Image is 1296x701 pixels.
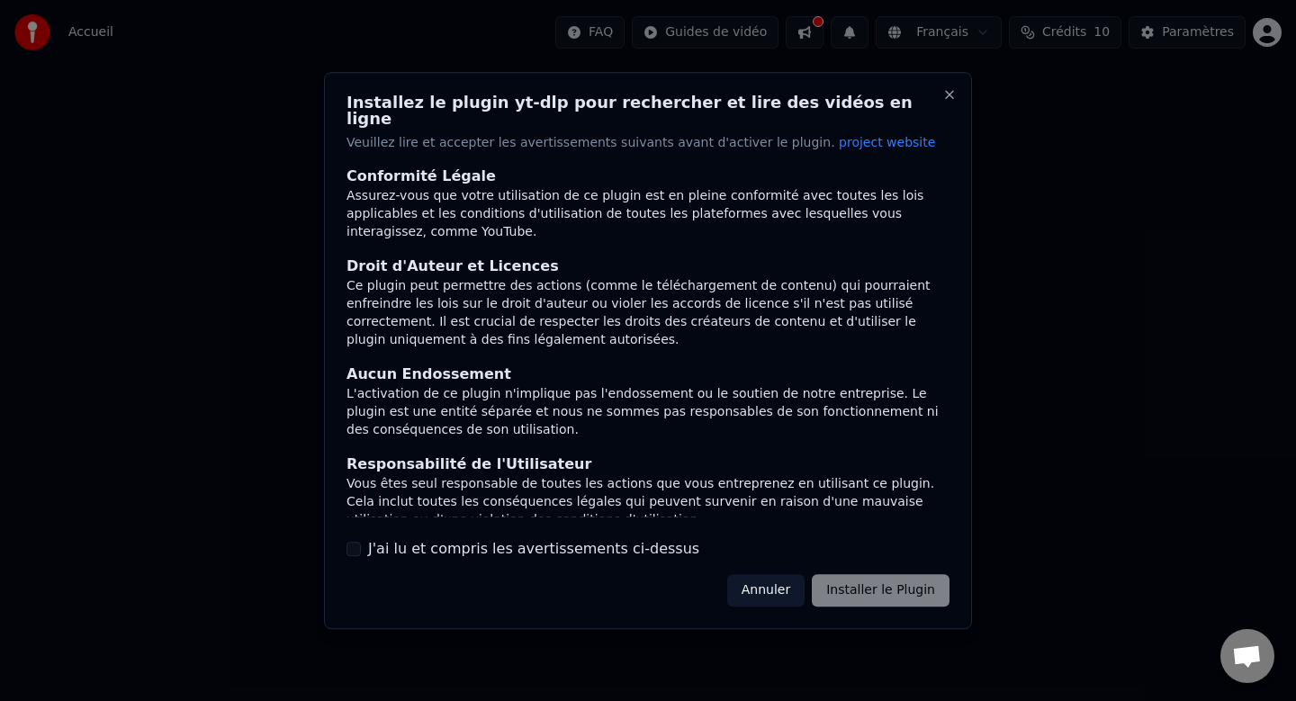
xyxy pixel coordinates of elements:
h2: Installez le plugin yt-dlp pour rechercher et lire des vidéos en ligne [346,94,949,127]
div: Responsabilité de l'Utilisateur [346,454,949,476]
div: Assurez-vous que votre utilisation de ce plugin est en pleine conformité avec toutes les lois app... [346,188,949,242]
div: Conformité Légale [346,166,949,188]
p: Veuillez lire et accepter les avertissements suivants avant d'activer le plugin. [346,134,949,152]
div: Ce plugin peut permettre des actions (comme le téléchargement de contenu) qui pourraient enfreind... [346,278,949,350]
div: L'activation de ce plugin n'implique pas l'endossement ou le soutien de notre entreprise. Le plug... [346,386,949,440]
div: Vous êtes seul responsable de toutes les actions que vous entreprenez en utilisant ce plugin. Cel... [346,476,949,530]
span: project website [839,135,935,149]
button: Annuler [727,574,805,607]
div: Droit d'Auteur et Licences [346,256,949,278]
label: J'ai lu et compris les avertissements ci-dessus [368,538,699,560]
div: Aucun Endossement [346,364,949,386]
